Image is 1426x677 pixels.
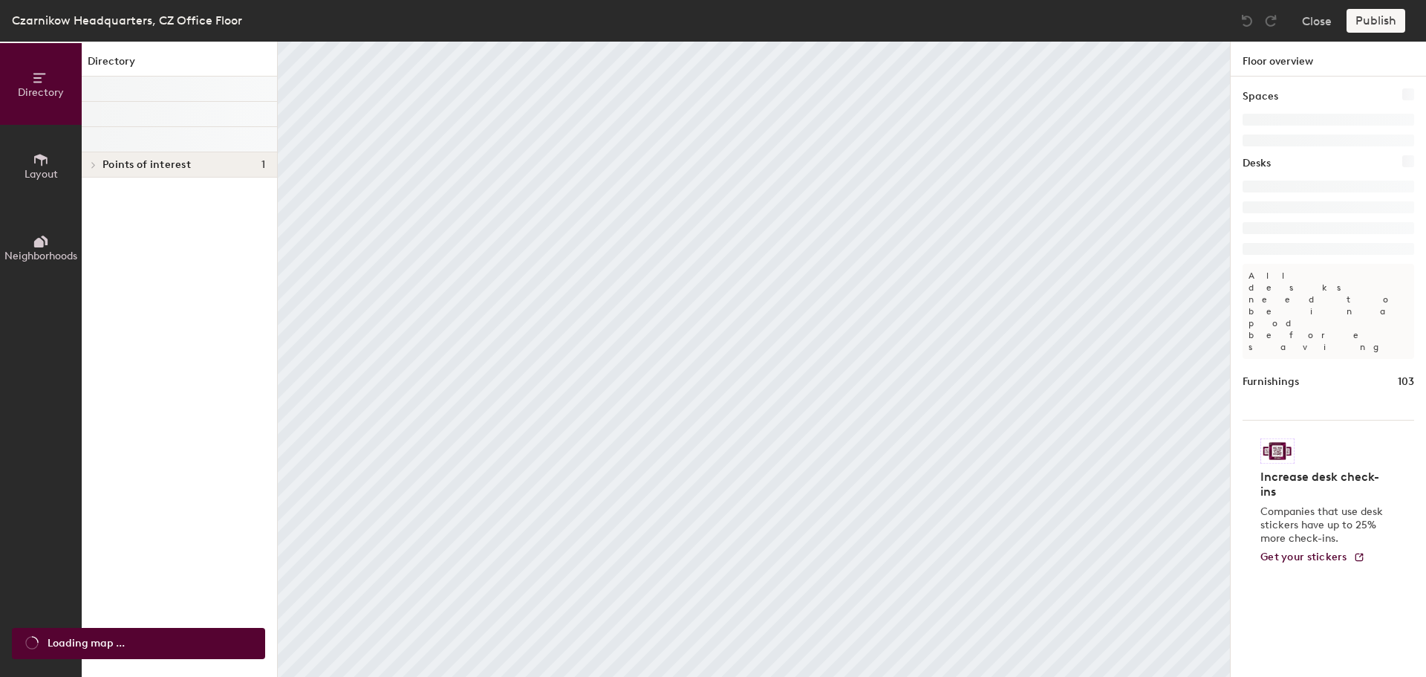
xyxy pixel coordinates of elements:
p: All desks need to be in a pod before saving [1243,264,1414,359]
a: Get your stickers [1260,551,1365,564]
h1: Floor overview [1231,42,1426,77]
span: Layout [25,168,58,181]
button: Close [1302,9,1332,33]
span: Neighborhoods [4,250,77,262]
h1: Furnishings [1243,374,1299,390]
div: Czarnikow Headquarters, CZ Office Floor [12,11,242,30]
img: Undo [1240,13,1254,28]
p: Companies that use desk stickers have up to 25% more check-ins. [1260,505,1387,545]
h1: Directory [82,54,277,77]
span: Get your stickers [1260,551,1347,563]
span: Points of interest [102,159,191,171]
h1: Desks [1243,155,1271,172]
h1: Spaces [1243,88,1278,105]
h4: Increase desk check-ins [1260,470,1387,499]
span: Directory [18,86,64,99]
h1: 103 [1398,374,1414,390]
span: Loading map ... [48,635,125,652]
canvas: Map [278,42,1230,677]
span: 1 [261,159,265,171]
img: Redo [1263,13,1278,28]
img: Sticker logo [1260,438,1295,464]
